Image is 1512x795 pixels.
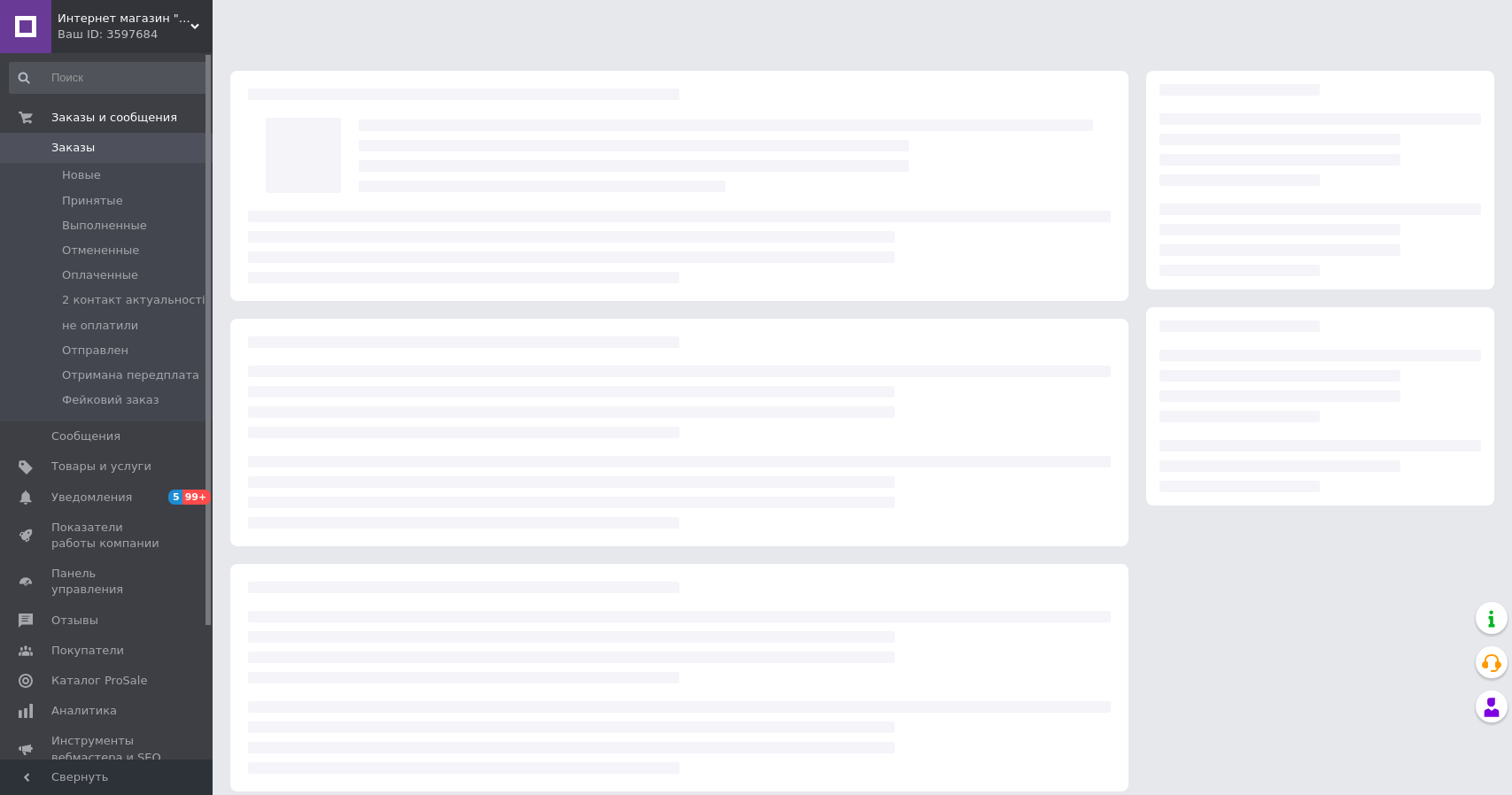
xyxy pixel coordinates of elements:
span: Интернет магазин "JULINS" [58,11,190,27]
span: Панель управления [51,566,164,598]
span: не оплатили [62,318,138,334]
span: Заказы и сообщения [51,110,177,126]
span: Инструменты вебмастера и SEO [51,733,164,765]
span: Отримана передплата [62,367,199,383]
span: Покупатели [51,643,124,659]
span: Отмененные [62,243,139,259]
span: Заказы [51,140,95,156]
div: Ваш ID: 3597684 [58,27,213,42]
input: Поиск [9,62,209,94]
span: Принятые [62,193,123,209]
span: Отправлен [62,343,128,359]
span: 5 [168,490,182,505]
span: Фейковий заказ [62,392,159,408]
span: 2 контакт актуальності [62,292,205,308]
span: Уведомления [51,490,132,506]
span: Выполненные [62,218,147,234]
span: Оплаченные [62,267,138,283]
span: Товары и услуги [51,459,151,475]
span: Отзывы [51,613,98,629]
span: Сообщения [51,428,120,444]
span: 99+ [182,490,212,505]
span: Новые [62,167,101,183]
span: Аналитика [51,703,117,719]
span: Каталог ProSale [51,673,147,689]
span: Показатели работы компании [51,520,164,552]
